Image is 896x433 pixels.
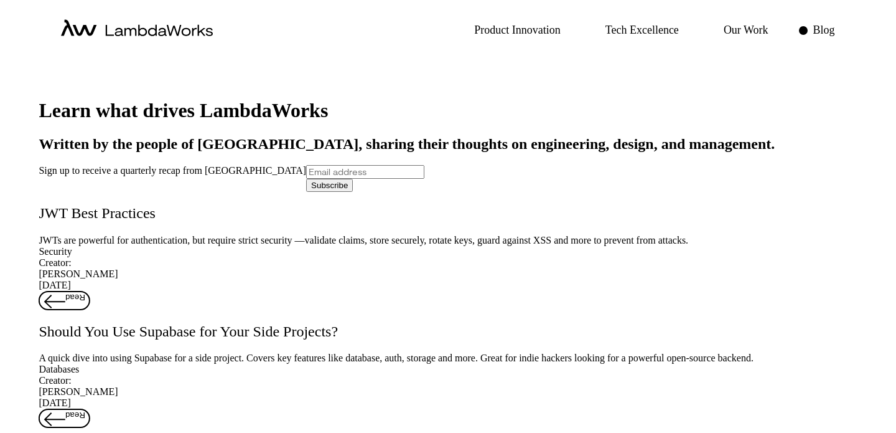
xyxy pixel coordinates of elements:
[39,409,90,428] button: Read
[65,411,85,420] span: Read
[459,21,560,39] a: Product Innovation
[474,21,560,39] p: Product Innovation
[39,165,306,192] label: Sign up to receive a quarterly recap from [GEOGRAPHIC_DATA]
[306,165,424,179] input: Email address
[39,235,857,246] p: JWTs are powerful for authentication, but require strict security —validate claims, store securel...
[65,293,85,302] span: Read
[709,21,768,39] a: Our Work
[605,21,679,39] p: Tech Excellence
[39,246,857,257] div: Security
[39,386,857,397] div: [PERSON_NAME]
[311,181,348,190] span: Subscribe
[590,21,679,39] a: Tech Excellence
[39,205,156,221] a: JWT Best Practices
[39,280,857,291] div: [DATE]
[39,353,857,364] p: A quick dive into using Supabase for a side project. Covers key features like database, auth, sto...
[39,257,857,269] div: Creator:
[306,179,353,192] button: Subscribe
[39,375,857,386] div: Creator:
[39,269,857,280] div: [PERSON_NAME]
[39,397,857,409] div: [DATE]
[61,19,213,42] a: home-icon
[813,21,835,39] p: Blog
[39,99,857,122] h1: Learn what drives LambdaWorks
[724,21,768,39] p: Our Work
[39,136,857,153] h2: Written by the people of [GEOGRAPHIC_DATA], sharing their thoughts on engineering, design, and ma...
[39,364,857,375] div: Databases
[798,21,835,39] a: Blog
[39,291,90,310] button: Read
[39,323,338,340] a: Should You Use Supabase for Your Side Projects?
